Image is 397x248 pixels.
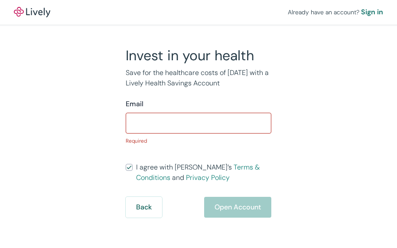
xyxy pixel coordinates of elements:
a: Privacy Policy [186,173,230,182]
div: Already have an account? [288,7,383,17]
a: LivelyLively [14,7,50,17]
button: Back [126,197,162,218]
label: Email [126,99,143,109]
h2: Invest in your health [126,47,271,64]
span: I agree with [PERSON_NAME]’s and [136,162,271,183]
img: Lively [14,7,50,17]
a: Sign in [361,7,383,17]
p: Save for the healthcare costs of [DATE] with a Lively Health Savings Account [126,68,271,88]
p: Required [126,137,271,145]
